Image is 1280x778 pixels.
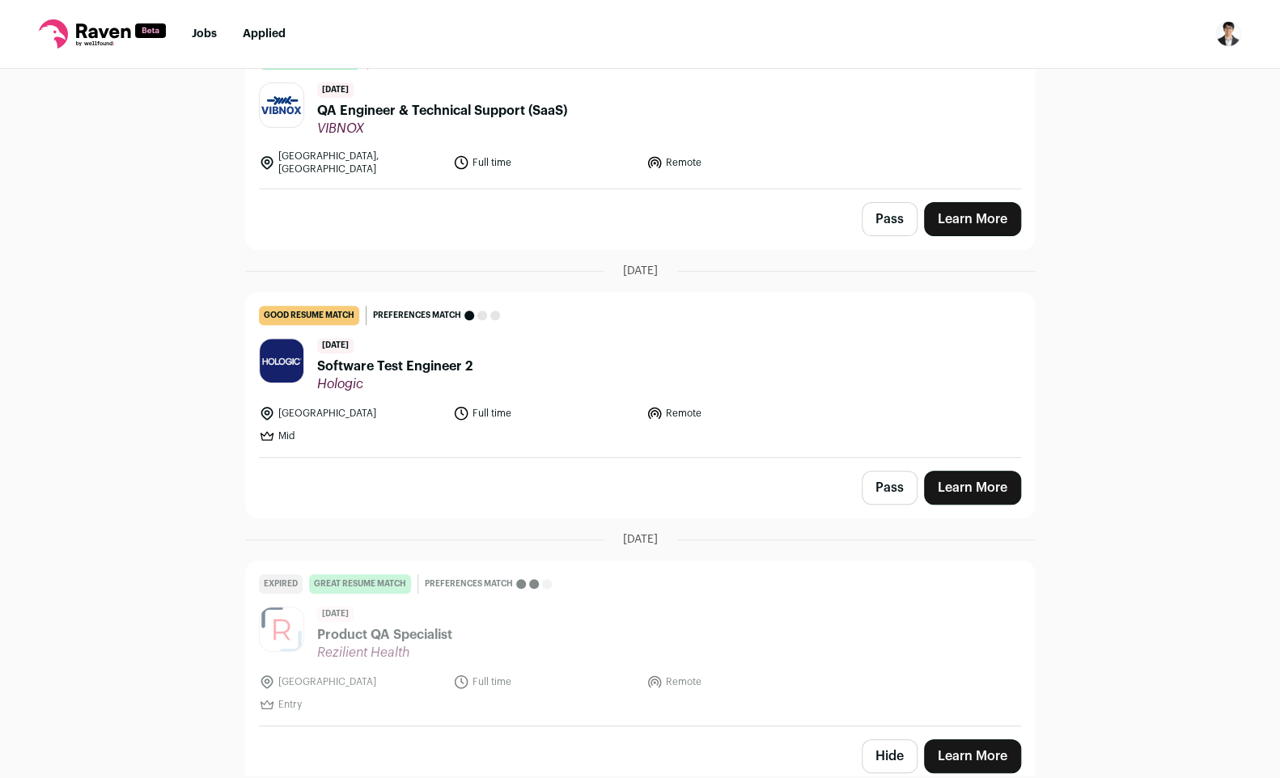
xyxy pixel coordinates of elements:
[425,576,513,592] span: Preferences match
[259,306,359,325] div: good resume match
[646,150,831,175] li: Remote
[259,674,443,690] li: [GEOGRAPHIC_DATA]
[259,696,443,712] li: Entry
[317,357,473,376] span: Software Test Engineer 2
[317,121,567,137] span: VIBNOX
[862,471,918,505] button: Pass
[453,674,638,690] li: Full time
[317,376,473,392] span: Hologic
[317,101,567,121] span: QA Engineer & Technical Support (SaaS)
[246,561,1034,725] a: Expired great resume match Preferences match [DATE] Product QA Specialist Rezilient Health [GEOGR...
[259,405,443,421] li: [GEOGRAPHIC_DATA]
[623,531,658,548] span: [DATE]
[317,625,452,645] span: Product QA Specialist
[453,150,638,175] li: Full time
[260,83,303,127] img: 6cb078eeb8d517997bc9c887744bfc0eceb8d5aeb4cfbaa86f0e1cc1f5551744.jpg
[1215,21,1241,47] button: Open dropdown
[862,202,918,236] button: Pass
[317,607,354,622] span: [DATE]
[309,574,411,594] div: great resume match
[260,604,303,654] img: a89b26cbce391881bbe0be27afc566153c3180e2afb49425e9335ea94bc3ee4a.png
[192,28,217,40] a: Jobs
[862,739,918,773] button: Hide
[924,471,1021,505] a: Learn More
[623,263,658,279] span: [DATE]
[243,28,286,40] a: Applied
[259,574,303,594] div: Expired
[924,202,1021,236] a: Learn More
[924,739,1021,773] a: Learn More
[646,405,831,421] li: Remote
[259,428,443,444] li: Mid
[317,645,452,661] span: Rezilient Health
[317,338,354,353] span: [DATE]
[317,82,354,98] span: [DATE]
[453,405,638,421] li: Full time
[373,307,461,323] span: Preferences match
[646,674,831,690] li: Remote
[260,339,303,383] img: 3bca68d096ba8246e60ab5ded99dc3124fd8fd87f257384d203508c8b13d7e85.jpg
[246,293,1034,457] a: good resume match Preferences match [DATE] Software Test Engineer 2 Hologic [GEOGRAPHIC_DATA] Ful...
[246,37,1034,188] a: great resume match Preferences match [DATE] QA Engineer & Technical Support (SaaS) VIBNOX [GEOGRA...
[1215,21,1241,47] img: 19566167-medium_jpg
[259,150,443,175] li: [GEOGRAPHIC_DATA], [GEOGRAPHIC_DATA]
